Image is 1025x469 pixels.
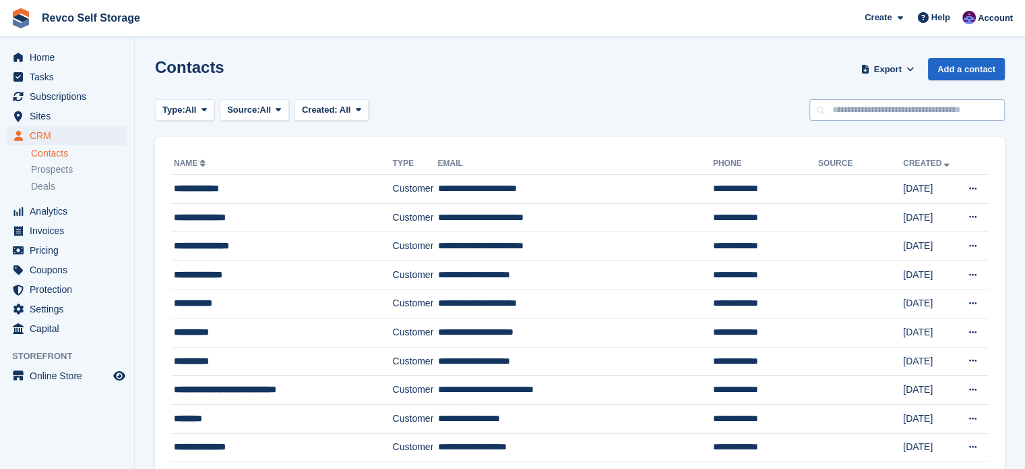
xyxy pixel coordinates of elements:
[903,260,958,289] td: [DATE]
[111,368,127,384] a: Preview store
[30,280,111,299] span: Protection
[393,232,438,261] td: Customer
[155,58,224,76] h1: Contacts
[31,163,127,177] a: Prospects
[903,319,958,348] td: [DATE]
[393,260,438,289] td: Customer
[978,11,1013,25] span: Account
[185,103,197,117] span: All
[903,289,958,319] td: [DATE]
[903,347,958,376] td: [DATE]
[713,153,818,175] th: Phone
[393,203,438,232] td: Customer
[7,260,127,279] a: menu
[155,99,214,121] button: Type: All
[818,153,903,175] th: Source
[903,433,958,462] td: [DATE]
[302,105,338,115] span: Created:
[931,11,950,24] span: Help
[227,103,259,117] span: Source:
[7,280,127,299] a: menu
[7,48,127,67] a: menu
[30,300,111,319] span: Settings
[12,350,134,363] span: Storefront
[393,433,438,462] td: Customer
[393,376,438,405] td: Customer
[31,147,127,160] a: Contacts
[903,376,958,405] td: [DATE]
[30,260,111,279] span: Coupons
[30,48,111,67] span: Home
[903,232,958,261] td: [DATE]
[7,107,127,126] a: menu
[437,153,712,175] th: Email
[162,103,185,117] span: Type:
[220,99,289,121] button: Source: All
[30,319,111,338] span: Capital
[30,67,111,86] span: Tasks
[11,8,31,28] img: stora-icon-8386f47178a22dfd0bd8f6a31ec36ba5ce8667c1dd55bd0f319d3a0aa187defe.svg
[7,202,127,221] a: menu
[962,11,976,24] img: Lianne Revell
[7,87,127,106] a: menu
[393,319,438,348] td: Customer
[7,126,127,145] a: menu
[7,67,127,86] a: menu
[865,11,892,24] span: Create
[393,175,438,204] td: Customer
[7,366,127,385] a: menu
[30,202,111,221] span: Analytics
[393,289,438,319] td: Customer
[30,366,111,385] span: Online Store
[903,404,958,433] td: [DATE]
[340,105,351,115] span: All
[928,58,1005,80] a: Add a contact
[874,63,902,76] span: Export
[393,347,438,376] td: Customer
[7,300,127,319] a: menu
[31,180,55,193] span: Deals
[858,58,917,80] button: Export
[30,221,111,240] span: Invoices
[260,103,272,117] span: All
[30,241,111,260] span: Pricing
[7,221,127,240] a: menu
[30,87,111,106] span: Subscriptions
[393,404,438,433] td: Customer
[294,99,369,121] button: Created: All
[30,126,111,145] span: CRM
[903,175,958,204] td: [DATE]
[31,163,73,176] span: Prospects
[903,159,952,168] a: Created
[7,241,127,260] a: menu
[36,7,146,29] a: Revco Self Storage
[30,107,111,126] span: Sites
[174,159,208,168] a: Name
[903,203,958,232] td: [DATE]
[31,180,127,194] a: Deals
[7,319,127,338] a: menu
[393,153,438,175] th: Type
